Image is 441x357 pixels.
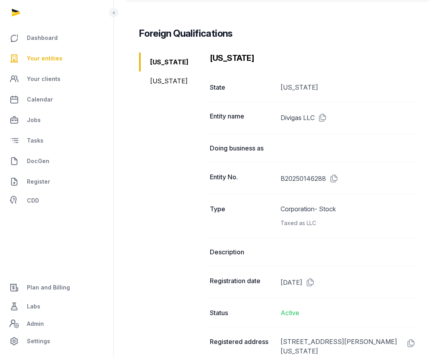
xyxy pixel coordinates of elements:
[27,115,41,125] span: Jobs
[281,172,416,185] dd: B20250146288
[281,337,416,356] dd: [STREET_ADDRESS][PERSON_NAME][US_STATE]
[6,90,107,109] a: Calendar
[27,136,43,145] span: Tasks
[210,111,274,124] dt: Entity name
[210,337,274,356] dt: Registered address
[210,172,274,185] dt: Entity No.
[281,204,416,228] dd: Corporation
[27,196,39,205] span: CDD
[27,74,60,84] span: Your clients
[210,143,274,153] dt: Doing business as
[210,247,274,257] dt: Description
[6,172,107,191] a: Register
[139,71,204,90] div: [US_STATE]
[27,283,70,292] span: Plan and Billing
[27,177,50,186] span: Register
[27,54,62,63] span: Your entities
[210,204,274,228] dt: Type
[27,156,49,166] span: DocGen
[6,316,107,332] a: Admin
[6,28,107,47] a: Dashboard
[6,131,107,150] a: Tasks
[6,297,107,316] a: Labs
[315,205,336,213] span: - Stock
[27,302,40,311] span: Labs
[6,70,107,88] a: Your clients
[27,33,58,43] span: Dashboard
[27,336,50,346] span: Settings
[6,193,107,209] a: CDD
[281,218,416,228] div: Taxed as LLC
[210,276,274,289] dt: Registration date
[281,111,416,124] dd: Divigas LLC
[6,278,107,297] a: Plan and Billing
[281,83,416,92] dd: [US_STATE]
[27,95,53,104] span: Calendar
[281,308,416,318] dd: Active
[210,308,274,318] dt: Status
[6,152,107,171] a: DocGen
[139,27,233,40] h3: Foreign Qualifications
[6,111,107,130] a: Jobs
[6,49,107,68] a: Your entities
[6,332,107,351] a: Settings
[281,276,416,289] dd: [DATE]
[210,53,416,64] h3: [US_STATE]
[139,53,204,71] div: [US_STATE]
[27,319,44,329] span: Admin
[210,83,274,92] dt: State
